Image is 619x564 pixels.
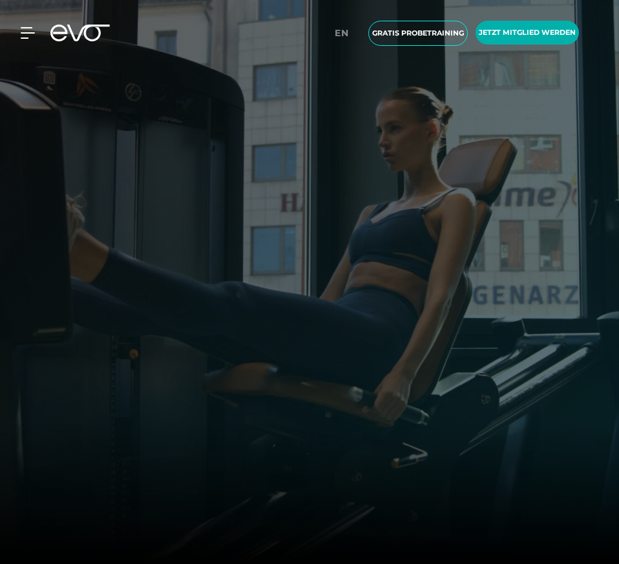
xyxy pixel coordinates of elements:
[472,21,583,46] a: Jetzt Mitglied werden
[335,27,349,39] span: en
[364,21,472,46] a: Gratis Probetraining
[335,26,357,41] a: en
[372,28,464,39] span: Gratis Probetraining
[479,27,576,38] span: Jetzt Mitglied werden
